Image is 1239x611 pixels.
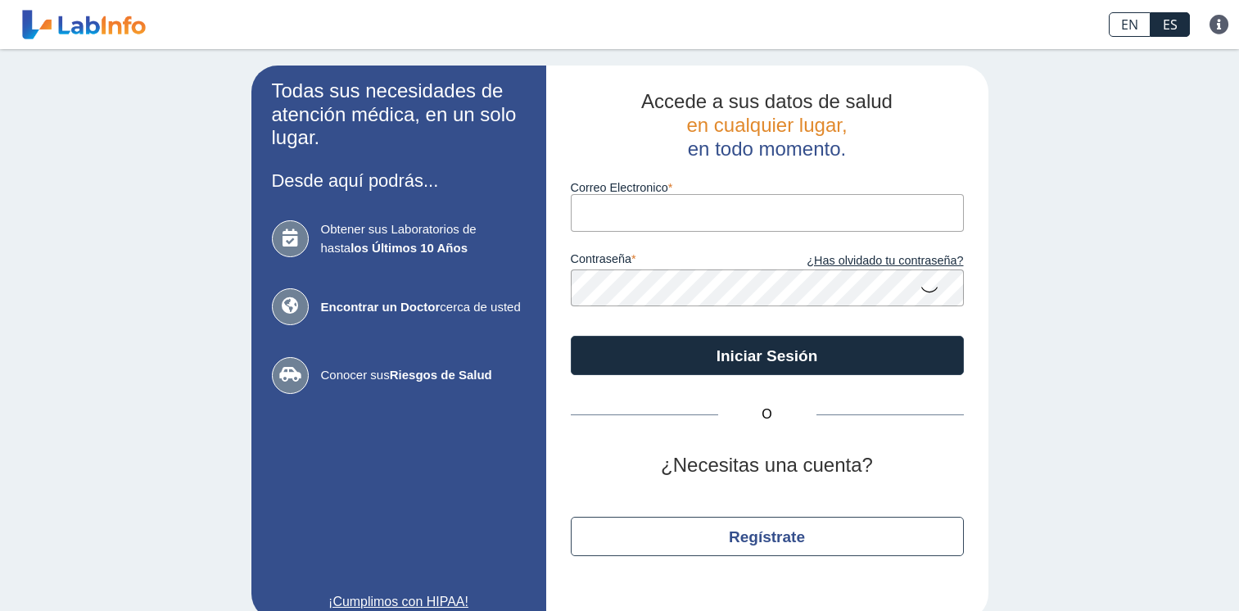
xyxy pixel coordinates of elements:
a: ¿Has olvidado tu contraseña? [767,252,964,270]
span: O [718,405,816,424]
h2: Todas sus necesidades de atención médica, en un solo lugar. [272,79,526,150]
a: ES [1151,12,1190,37]
b: Encontrar un Doctor [321,300,441,314]
span: cerca de usted [321,298,526,317]
h3: Desde aquí podrás... [272,170,526,191]
label: contraseña [571,252,767,270]
span: Obtener sus Laboratorios de hasta [321,220,526,257]
b: Riesgos de Salud [390,368,492,382]
button: Regístrate [571,517,964,556]
span: Accede a sus datos de salud [641,90,893,112]
h2: ¿Necesitas una cuenta? [571,454,964,477]
a: EN [1109,12,1151,37]
button: Iniciar Sesión [571,336,964,375]
b: los Últimos 10 Años [350,241,468,255]
span: Conocer sus [321,366,526,385]
span: en cualquier lugar, [686,114,847,136]
span: en todo momento. [688,138,846,160]
label: Correo Electronico [571,181,964,194]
